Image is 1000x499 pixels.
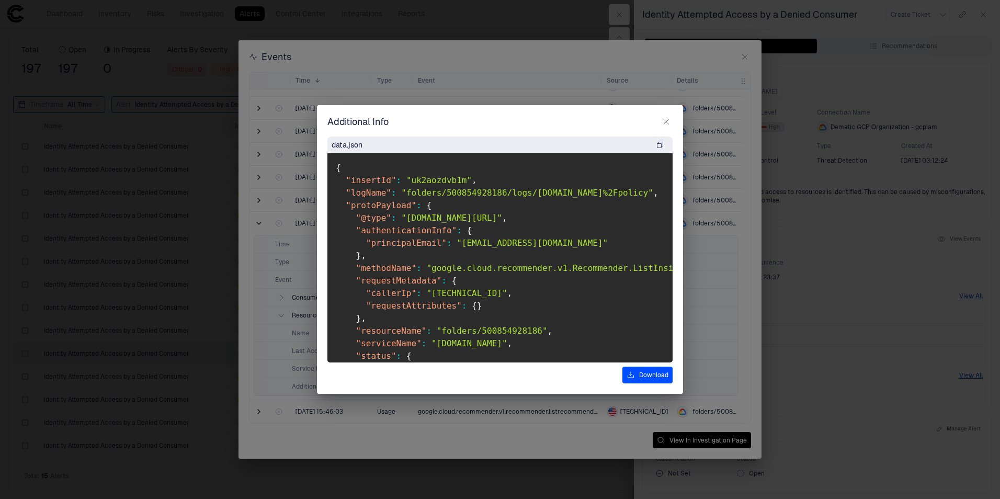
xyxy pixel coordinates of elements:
[356,351,396,361] span: "status"
[336,163,341,173] span: {
[472,175,477,185] span: ,
[426,288,507,298] span: "[TECHNICAL_ID]"
[477,301,482,311] span: }
[346,188,391,198] span: "logName"
[391,213,396,223] span: :
[426,263,698,273] span: "google.cloud.recommender.v1.Recommender.ListInsights"
[406,351,412,361] span: {
[356,326,427,336] span: "resourceName"
[467,225,472,235] span: {
[361,313,366,323] span: ,
[653,188,658,198] span: ,
[396,351,402,361] span: :
[426,326,431,336] span: :
[622,367,673,383] button: Download
[452,276,457,286] span: {
[457,238,608,248] span: "[EMAIL_ADDRESS][DOMAIN_NAME]"
[507,288,513,298] span: ,
[356,225,457,235] span: "authenticationInfo"
[472,301,477,311] span: {
[416,263,422,273] span: :
[356,251,361,260] span: }
[356,263,417,273] span: "methodName"
[391,188,396,198] span: :
[396,175,402,185] span: :
[401,213,502,223] span: "[DOMAIN_NAME][URL]"
[401,188,653,198] span: "folders/500854928186/logs/[DOMAIN_NAME]%2Fpolicy"
[356,338,422,348] span: "serviceName"
[422,338,427,348] span: :
[332,140,362,150] span: data.json
[437,326,548,336] span: "folders/500854928186"
[502,213,507,223] span: ,
[441,276,447,286] span: :
[356,213,391,223] span: "@type"
[462,301,467,311] span: :
[356,276,442,286] span: "requestMetadata"
[426,200,431,210] span: {
[507,338,513,348] span: ,
[327,116,389,128] span: Additional Info
[406,175,472,185] span: "uk2aozdvb1m"
[346,175,396,185] span: "insertId"
[356,313,361,323] span: }
[366,288,416,298] span: "callerIp"
[457,225,462,235] span: :
[366,301,462,311] span: "requestAttributes"
[431,338,507,348] span: "[DOMAIN_NAME]"
[346,200,416,210] span: "protoPayload"
[416,288,422,298] span: :
[548,326,553,336] span: ,
[361,251,366,260] span: ,
[416,200,422,210] span: :
[447,238,452,248] span: :
[366,238,447,248] span: "principalEmail"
